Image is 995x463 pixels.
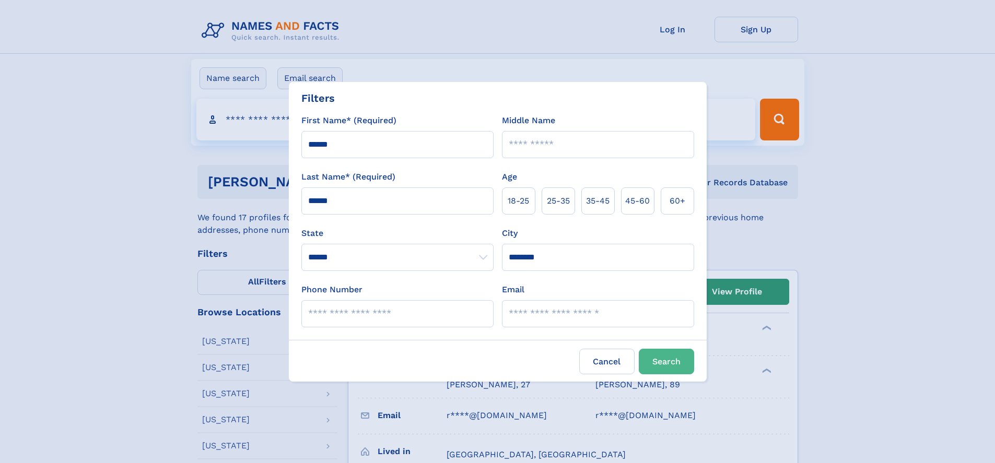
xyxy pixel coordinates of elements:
[625,195,650,207] span: 45‑60
[508,195,529,207] span: 18‑25
[301,90,335,106] div: Filters
[586,195,610,207] span: 35‑45
[502,283,524,296] label: Email
[301,283,362,296] label: Phone Number
[301,171,395,183] label: Last Name* (Required)
[639,349,694,374] button: Search
[502,114,555,127] label: Middle Name
[301,114,396,127] label: First Name* (Required)
[579,349,635,374] label: Cancel
[502,227,518,240] label: City
[502,171,517,183] label: Age
[301,227,494,240] label: State
[547,195,570,207] span: 25‑35
[670,195,685,207] span: 60+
